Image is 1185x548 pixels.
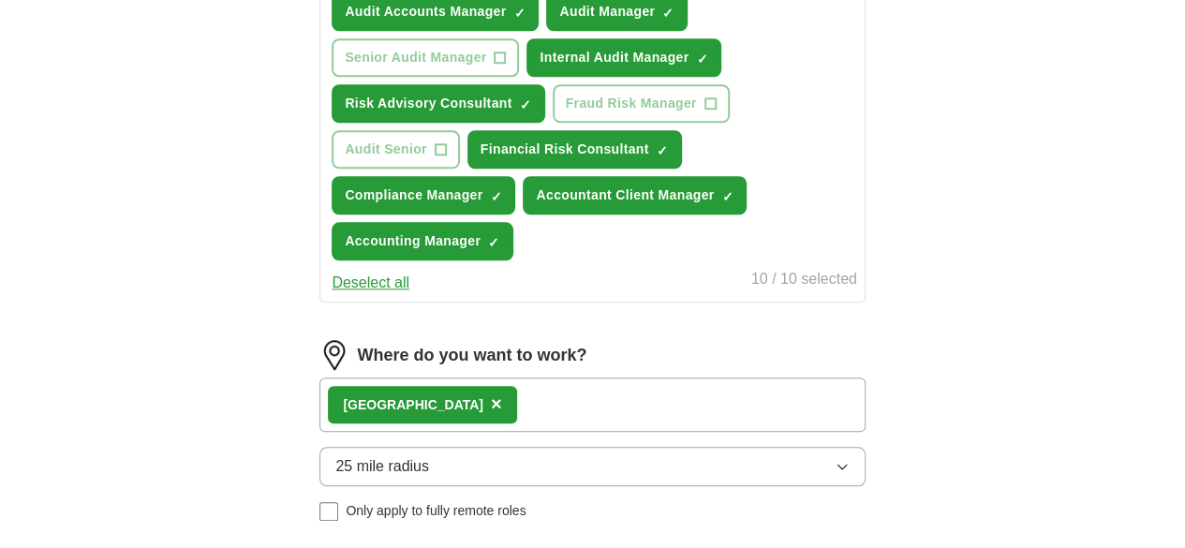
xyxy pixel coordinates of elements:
span: Compliance Manager [345,185,482,205]
span: Audit Accounts Manager [345,2,506,22]
span: ✓ [657,143,668,158]
button: Fraud Risk Manager [553,84,730,123]
button: Audit Senior [332,130,459,169]
label: Where do you want to work? [357,343,586,368]
button: Financial Risk Consultant✓ [467,130,682,169]
span: Only apply to fully remote roles [346,501,526,521]
span: ✓ [490,189,501,204]
span: Internal Audit Manager [540,48,689,67]
span: × [491,393,502,414]
img: location.png [319,340,349,370]
span: Accountant Client Manager [536,185,714,205]
span: ✓ [662,6,674,21]
span: Accounting Manager [345,231,481,251]
button: Compliance Manager✓ [332,176,515,215]
span: Audit Senior [345,140,426,159]
button: Accounting Manager✓ [332,222,513,260]
input: Only apply to fully remote roles [319,502,338,521]
span: Senior Audit Manager [345,48,486,67]
button: Internal Audit Manager✓ [526,38,721,77]
span: ✓ [488,235,499,250]
span: ✓ [513,6,525,21]
span: ✓ [721,189,733,204]
span: Risk Advisory Consultant [345,94,511,113]
div: 10 / 10 selected [751,268,857,294]
span: ✓ [696,52,707,67]
button: Senior Audit Manager [332,38,519,77]
button: 25 mile radius [319,447,865,486]
button: Deselect all [332,272,409,294]
span: 25 mile radius [335,455,429,478]
div: [GEOGRAPHIC_DATA] [343,395,483,415]
span: Financial Risk Consultant [481,140,649,159]
button: Risk Advisory Consultant✓ [332,84,544,123]
span: Fraud Risk Manager [566,94,697,113]
span: ✓ [520,97,531,112]
button: Accountant Client Manager✓ [523,176,747,215]
span: Audit Manager [559,2,655,22]
button: × [491,391,502,419]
